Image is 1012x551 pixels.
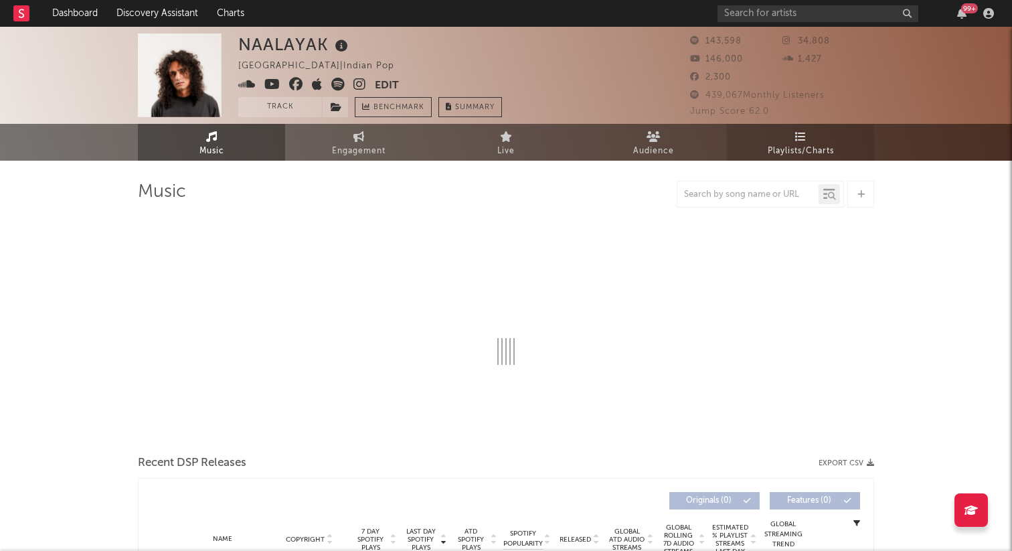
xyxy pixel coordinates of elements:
button: Summary [438,97,502,117]
span: Originals ( 0 ) [678,497,740,505]
span: 1,427 [782,55,822,64]
span: 2,300 [690,73,731,82]
span: Jump Score: 62.0 [690,107,769,116]
span: Summary [455,104,495,111]
span: 143,598 [690,37,742,46]
span: Playlists/Charts [768,143,834,159]
button: 99+ [957,8,966,19]
span: Live [497,143,515,159]
span: Features ( 0 ) [778,497,840,505]
a: Audience [580,124,727,161]
div: NAALAYAK [238,33,351,56]
span: Engagement [332,143,386,159]
div: [GEOGRAPHIC_DATA] | Indian Pop [238,58,410,74]
a: Music [138,124,285,161]
span: 439,067 Monthly Listeners [690,91,825,100]
span: Recent DSP Releases [138,455,246,471]
a: Playlists/Charts [727,124,874,161]
button: Features(0) [770,492,860,509]
a: Benchmark [355,97,432,117]
button: Track [238,97,322,117]
button: Export CSV [819,459,874,467]
input: Search for artists [718,5,918,22]
input: Search by song name or URL [677,189,819,200]
a: Engagement [285,124,432,161]
button: Originals(0) [669,492,760,509]
div: 99 + [961,3,978,13]
span: Music [199,143,224,159]
span: Spotify Popularity [503,529,543,549]
button: Edit [375,78,399,94]
span: 34,808 [782,37,830,46]
div: Name [179,534,266,544]
span: Benchmark [373,100,424,116]
span: Copyright [286,536,325,544]
span: Audience [633,143,674,159]
a: Live [432,124,580,161]
span: Released [560,536,591,544]
span: 146,000 [690,55,743,64]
